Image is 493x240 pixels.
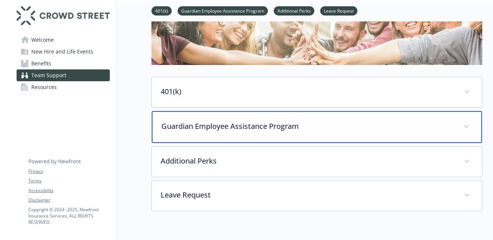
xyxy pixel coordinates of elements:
[320,7,357,14] a: Leave Request
[17,69,110,81] a: Team Support
[28,187,109,194] a: Accessibility
[31,34,54,46] span: Welcome
[152,77,482,107] div: 401(k)
[152,181,482,211] div: Leave Request
[28,178,109,184] a: Terms
[178,7,268,14] a: Guardian Employee Assistance Program
[161,155,455,167] p: Additional Perks
[161,121,455,132] p: Guardian Employee Assistance Program
[17,58,110,69] a: Benefits
[17,34,110,46] a: Welcome
[274,7,314,14] a: Additional Perks
[31,46,93,58] span: New Hire and Life Events
[152,147,482,177] div: Additional Perks
[28,168,109,175] a: Privacy
[28,206,109,225] p: Copyright © 2024 - 2025 , Newfront Insurance Services, ALL RIGHTS RESERVED
[28,197,109,203] a: Disclaimer
[31,69,66,81] span: Team Support
[152,111,482,143] div: Guardian Employee Assistance Program
[17,46,110,58] a: New Hire and Life Events
[17,81,110,93] a: Resources
[31,58,51,69] span: Benefits
[151,7,172,14] a: 401(k)
[31,81,57,93] span: Resources
[161,86,455,97] p: 401(k)
[161,189,455,200] p: Leave Request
